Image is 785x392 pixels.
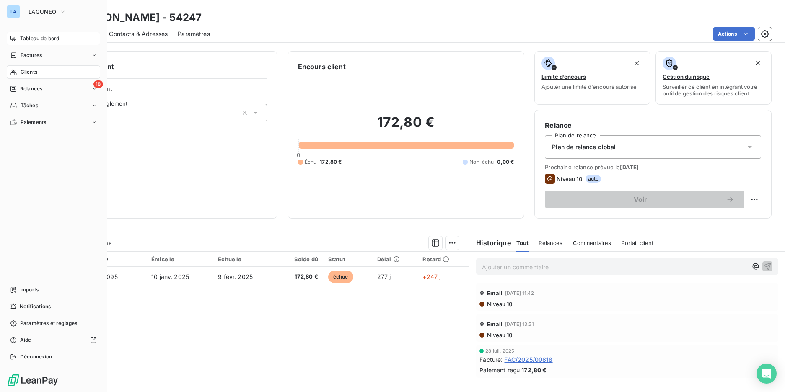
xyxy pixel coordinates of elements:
span: +247 j [422,273,440,280]
span: 0 [297,152,300,158]
span: Tâches [21,102,38,109]
div: Open Intercom Messenger [757,364,777,384]
span: LAGUNEO [28,8,56,15]
h6: Historique [469,238,511,248]
button: Voir [545,191,744,208]
span: Commentaires [573,240,611,246]
span: Tableau de bord [20,35,59,42]
span: Voir [555,196,726,203]
span: [DATE] [620,164,639,170]
h6: Encours client [298,62,346,72]
span: Relances [539,240,562,246]
span: Factures [21,52,42,59]
span: Email [487,290,503,297]
span: Échu [305,158,317,166]
span: Paramètres [178,30,210,38]
span: 9 févr. 2025 [218,273,253,280]
span: 172,80 € [521,366,547,374]
span: [DATE] 11:42 [505,291,534,296]
h2: 172,80 € [298,114,514,139]
div: Échue le [218,256,270,263]
button: Limite d’encoursAjouter une limite d’encours autorisé [534,51,650,105]
span: Limite d’encours [541,73,586,80]
span: 10 janv. 2025 [151,273,189,280]
span: Contacts & Adresses [109,30,168,38]
div: Retard [422,256,464,263]
span: Niveau 10 [486,301,512,307]
div: LA [7,5,20,18]
span: Plan de relance global [552,143,616,151]
span: Notifications [20,303,51,310]
span: échue [328,271,353,283]
span: Niveau 10 [486,332,512,338]
span: Imports [20,286,39,294]
span: Email [487,321,503,328]
span: Déconnexion [20,353,52,361]
span: FAC/2025/00818 [504,355,552,364]
div: Émise le [151,256,208,263]
button: Actions [713,27,755,41]
span: Ajouter une limite d’encours autorisé [541,83,637,90]
span: auto [586,175,601,183]
span: 18 [93,80,103,88]
span: Prochaine relance prévue le [545,164,761,170]
span: 0,00 € [497,158,514,166]
span: 28 juil. 2025 [485,348,514,353]
img: Logo LeanPay [7,374,59,387]
span: Paiements [21,119,46,126]
span: Aide [20,336,31,344]
span: Paramètres et réglages [20,320,77,327]
span: 172,80 € [280,273,318,281]
span: Portail client [621,240,653,246]
button: Gestion du risqueSurveiller ce client en intégrant votre outil de gestion des risques client. [655,51,772,105]
div: Délai [377,256,413,263]
input: Ajouter une valeur [107,109,114,116]
h3: [PERSON_NAME] - 54247 [74,10,202,25]
a: Aide [7,333,100,347]
span: Facture : [479,355,503,364]
div: Statut [328,256,367,263]
h6: Relance [545,120,761,130]
span: Tout [516,240,529,246]
span: 172,80 € [320,158,342,166]
span: Paiement reçu [479,366,520,374]
span: Propriétés Client [67,85,267,97]
span: Clients [21,68,37,76]
span: 277 j [377,273,391,280]
h6: Informations client [51,62,267,72]
span: Surveiller ce client en intégrant votre outil de gestion des risques client. [663,83,764,97]
div: Solde dû [280,256,318,263]
span: [DATE] 13:51 [505,322,534,327]
span: Niveau 10 [557,175,582,182]
span: Gestion du risque [663,73,710,80]
span: Relances [20,85,42,93]
span: Non-échu [469,158,494,166]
